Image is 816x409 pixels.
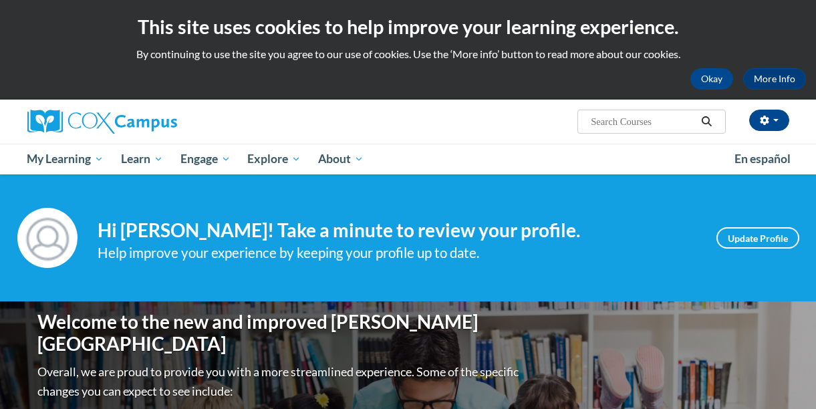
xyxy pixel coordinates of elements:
a: En español [726,145,799,173]
span: En español [734,152,791,166]
h4: Hi [PERSON_NAME]! Take a minute to review your profile. [98,219,696,242]
img: Profile Image [17,208,78,268]
a: Cox Campus [27,110,268,134]
button: Okay [690,68,733,90]
a: Update Profile [716,227,799,249]
span: Explore [247,151,301,167]
a: About [309,144,372,174]
a: Learn [112,144,172,174]
button: Account Settings [749,110,789,131]
p: Overall, we are proud to provide you with a more streamlined experience. Some of the specific cha... [37,362,522,401]
button: Search [696,114,716,130]
a: My Learning [19,144,113,174]
a: Explore [239,144,309,174]
span: My Learning [27,151,104,167]
div: Help improve your experience by keeping your profile up to date. [98,242,696,264]
img: Cox Campus [27,110,177,134]
div: Main menu [17,144,799,174]
span: Engage [180,151,231,167]
p: By continuing to use the site you agree to our use of cookies. Use the ‘More info’ button to read... [10,47,806,61]
h2: This site uses cookies to help improve your learning experience. [10,13,806,40]
span: About [318,151,364,167]
a: Engage [172,144,239,174]
h1: Welcome to the new and improved [PERSON_NAME][GEOGRAPHIC_DATA] [37,311,522,356]
a: More Info [743,68,806,90]
input: Search Courses [589,114,696,130]
span: Learn [121,151,163,167]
